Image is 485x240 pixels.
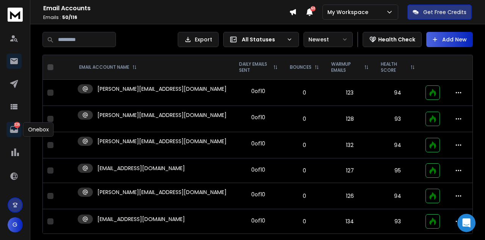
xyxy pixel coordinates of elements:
button: G [8,217,23,232]
td: 134 [325,209,375,234]
p: 0 [288,115,321,123]
div: EMAIL ACCOUNT NAME [79,64,137,70]
button: Add New [426,32,473,47]
p: 326 [14,122,20,128]
p: [EMAIL_ADDRESS][DOMAIN_NAME] [97,164,185,172]
span: 50 / 116 [62,14,77,21]
p: Get Free Credits [423,8,466,16]
td: 95 [375,158,421,183]
td: 93 [375,209,421,234]
td: 126 [325,183,375,209]
td: 94 [375,80,421,106]
p: [PERSON_NAME][EMAIL_ADDRESS][DOMAIN_NAME] [97,85,227,93]
div: 0 of 10 [251,114,265,121]
p: [PERSON_NAME][EMAIL_ADDRESS][DOMAIN_NAME] [97,111,227,119]
td: 93 [375,106,421,132]
td: 127 [325,158,375,183]
div: 0 of 10 [251,140,265,147]
p: Health Check [378,36,415,43]
p: My Workspace [327,8,371,16]
td: 128 [325,106,375,132]
p: [PERSON_NAME][EMAIL_ADDRESS][DOMAIN_NAME] [97,188,227,196]
p: 0 [288,218,321,225]
div: Onebox [23,122,54,137]
a: 326 [6,122,22,137]
p: 0 [288,141,321,149]
p: [PERSON_NAME][EMAIL_ADDRESS][DOMAIN_NAME] [97,137,227,145]
button: Get Free Credits [407,5,472,20]
p: HEALTH SCORE [381,61,407,73]
div: 0 of 10 [251,191,265,198]
div: 0 of 10 [251,166,265,174]
p: [EMAIL_ADDRESS][DOMAIN_NAME] [97,215,185,223]
td: 132 [325,132,375,158]
p: BOUNCES [290,64,311,70]
div: 0 of 10 [251,217,265,224]
p: Emails : [43,14,289,21]
button: Newest [304,32,353,47]
span: 50 [310,6,316,11]
p: All Statuses [242,36,283,43]
div: Open Intercom Messenger [457,214,476,232]
h1: Email Accounts [43,4,289,13]
button: Health Check [363,32,422,47]
p: 0 [288,167,321,174]
p: WARMUP EMAILS [331,61,361,73]
td: 94 [375,183,421,209]
p: 0 [288,192,321,200]
td: 123 [325,80,375,106]
div: 0 of 10 [251,87,265,95]
p: DAILY EMAILS SENT [239,61,270,73]
button: Export [178,32,219,47]
td: 94 [375,132,421,158]
p: 0 [288,89,321,96]
img: logo [8,8,23,22]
